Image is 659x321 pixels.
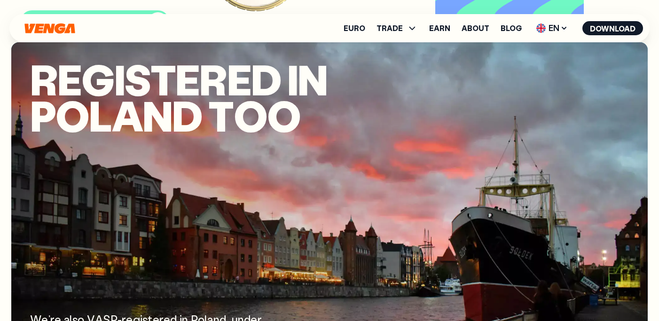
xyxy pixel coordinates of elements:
span: EN [533,21,571,36]
span: TRADE [377,23,418,34]
span: e [57,61,81,97]
span: a [112,97,142,133]
span: P [30,97,55,133]
span: R [30,61,57,97]
svg: Home [24,23,76,34]
span: TRADE [377,24,403,32]
span: g [81,61,114,97]
span: t [150,61,175,97]
a: Earn [429,24,450,32]
span: e [175,61,199,97]
span: n [298,61,327,97]
a: Discover our Euro Accounts [21,10,638,33]
a: About [462,24,489,32]
span: t [208,97,233,133]
a: Euro [344,24,365,32]
a: Blog [501,24,522,32]
span: o [267,97,300,133]
span: n [142,97,172,133]
button: Download [582,21,643,35]
span: o [55,97,89,133]
span: o [234,97,267,133]
span: i [287,61,298,97]
span: e [227,61,251,97]
span: r [199,61,227,97]
span: i [114,61,125,97]
span: d [172,97,202,133]
button: Discover our Euro Accounts [21,10,169,33]
img: flag-uk [536,23,546,33]
span: l [89,97,111,133]
span: d [251,61,281,97]
span: s [125,61,150,97]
